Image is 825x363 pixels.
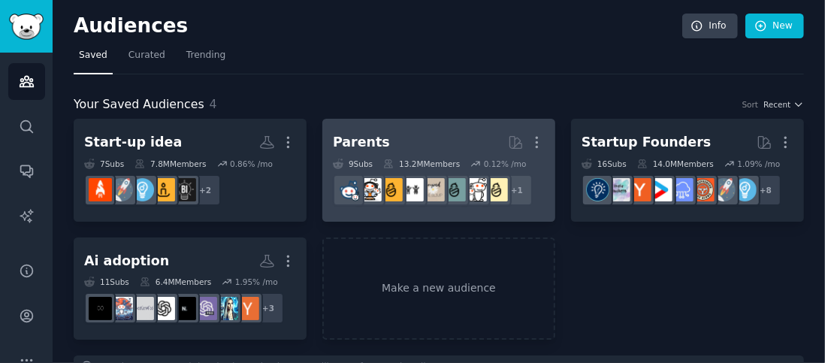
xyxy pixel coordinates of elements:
img: Entrepreneur [131,178,154,201]
div: + 1 [501,174,533,206]
span: Recent [763,99,790,110]
img: ArtificialNtelligence [173,297,196,320]
div: 0.12 % /mo [484,159,527,169]
span: Your Saved Audiences [74,95,204,114]
a: Ai adoption11Subs6.4MMembers1.95% /mo+3hackernewsautomationChatGPTProArtificialNtelligenceOpenAIN... [74,237,307,340]
img: Entrepreneur [733,178,757,201]
div: Parents [333,133,390,152]
div: 1.09 % /mo [737,159,780,169]
img: daddit [464,178,487,201]
img: beyondthebump [422,178,445,201]
img: toddlers [400,178,424,201]
img: startups [110,178,133,201]
img: ArtificialInteligence [89,297,112,320]
div: 7.8M Members [134,159,206,169]
a: Curated [123,44,171,74]
img: OpenAI [152,297,175,320]
img: Entrepreneurship [586,178,609,201]
img: Parenting [485,178,508,201]
div: 16 Sub s [582,159,627,169]
a: Make a new audience [322,237,555,340]
img: GummySearch logo [9,14,44,40]
img: NextGenAITool [131,297,154,320]
div: 14.0M Members [637,159,714,169]
div: 7 Sub s [84,159,124,169]
div: 9 Sub s [333,159,373,169]
img: startupideas [152,178,175,201]
div: 0.86 % /mo [230,159,273,169]
img: StartUpIndia [89,178,112,201]
div: 11 Sub s [84,277,129,287]
img: automation [215,297,238,320]
img: AI_Agents [110,297,133,320]
div: 6.4M Members [140,277,211,287]
div: + 3 [252,292,284,324]
div: Sort [742,99,759,110]
img: indiehackers [607,178,630,201]
img: SaaS [670,178,694,201]
img: SingleParents [443,178,466,201]
h2: Audiences [74,14,682,38]
div: Startup Founders [582,133,711,152]
div: Ai adoption [84,252,169,271]
img: startup [649,178,672,201]
img: Business_Ideas [173,178,196,201]
div: Start-up idea [84,133,182,152]
img: startups [712,178,736,201]
span: Curated [128,49,165,62]
div: + 8 [750,174,781,206]
a: Parents9Subs13.2MMembers0.12% /mo+1ParentingdadditSingleParentsbeyondthebumptoddlersNewParentspar... [322,119,555,222]
a: Startup Founders16Subs14.0MMembers1.09% /mo+8EntrepreneurstartupsEntrepreneurRideAlongSaaSstartup... [571,119,804,222]
div: 1.95 % /mo [235,277,278,287]
img: Parents [337,178,361,201]
a: Trending [181,44,231,74]
button: Recent [763,99,804,110]
span: Saved [79,49,107,62]
img: ycombinator [628,178,651,201]
a: Saved [74,44,113,74]
span: 4 [210,97,217,111]
span: Trending [186,49,225,62]
img: parentsofmultiples [358,178,382,201]
div: + 2 [189,174,221,206]
img: EntrepreneurRideAlong [691,178,715,201]
a: Info [682,14,738,39]
a: New [745,14,804,39]
a: Start-up idea7Subs7.8MMembers0.86% /mo+2Business_IdeasstartupideasEntrepreneurstartupsStartUpIndia [74,119,307,222]
img: ChatGPTPro [194,297,217,320]
div: 13.2M Members [383,159,460,169]
img: NewParents [379,178,403,201]
img: hackernews [236,297,259,320]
